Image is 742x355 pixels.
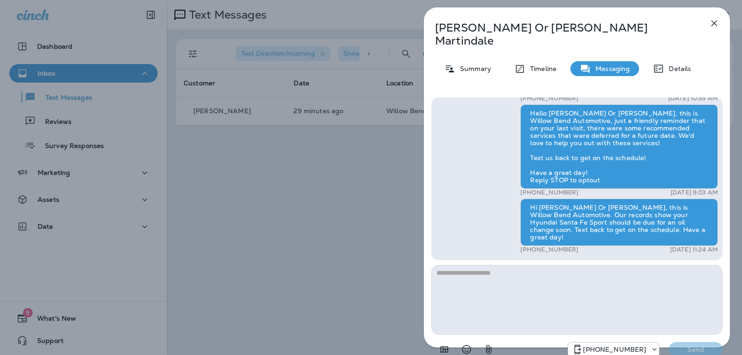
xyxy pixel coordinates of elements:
[455,65,491,72] p: Summary
[664,65,691,72] p: Details
[668,95,718,102] p: [DATE] 10:35 AM
[520,104,718,189] div: Hello [PERSON_NAME] Or [PERSON_NAME], this is Willow Bend Automotive, just a friendly reminder th...
[525,65,556,72] p: Timeline
[520,95,578,102] p: [PHONE_NUMBER]
[520,199,718,246] div: Hi [PERSON_NAME] Or [PERSON_NAME], this is Willow Bend Automotive. Our records show your Hyundai ...
[591,65,630,72] p: Messaging
[520,246,578,253] p: [PHONE_NUMBER]
[435,21,688,47] p: [PERSON_NAME] Or [PERSON_NAME] Martindale
[583,346,646,353] p: [PHONE_NUMBER]
[520,189,578,196] p: [PHONE_NUMBER]
[670,246,718,253] p: [DATE] 11:24 AM
[568,344,659,355] div: +1 (813) 497-4455
[671,189,718,196] p: [DATE] 9:03 AM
